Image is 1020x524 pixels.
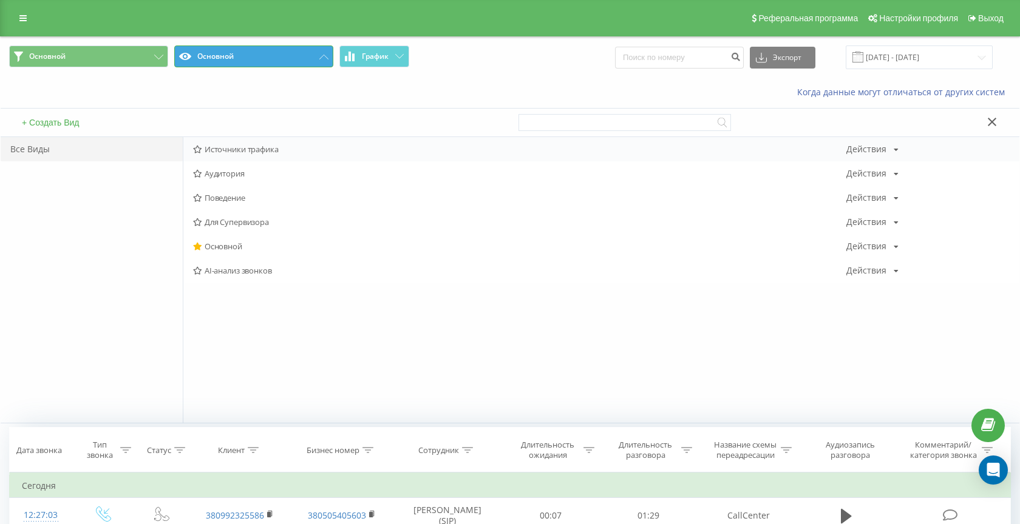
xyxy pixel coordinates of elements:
span: Основной [29,52,66,61]
div: Аудиозапись разговора [811,440,889,460]
div: Действия [846,266,886,275]
div: Open Intercom Messenger [979,455,1008,485]
span: Для Супервизора [193,218,846,226]
div: Действия [846,242,886,250]
span: Аудитория [193,169,846,178]
input: Поиск по номеру [615,47,744,69]
button: Закрыть [984,116,1001,129]
button: Экспорт [750,47,815,69]
a: 380992325586 [206,509,264,521]
span: AI-анализ звонков [193,266,846,275]
span: Настройки профиля [879,13,958,23]
div: Сотрудник [418,445,459,455]
div: Тип звонка [83,440,117,460]
div: Действия [846,145,886,153]
div: Действия [846,169,886,178]
button: Основной [174,45,333,67]
div: Действия [846,193,886,202]
div: Действия [846,218,886,226]
a: Когда данные могут отличаться от других систем [797,86,1011,98]
div: Клиент [218,445,245,455]
button: + Создать Вид [18,117,83,128]
span: Выход [978,13,1004,23]
div: Бизнес номер [307,445,359,455]
button: График [339,45,409,67]
div: Длительность ожидания [515,440,580,460]
span: Поведение [193,193,846,202]
span: Источники трафика [193,145,846,153]
a: 380505405603 [308,509,366,521]
div: Дата звонка [16,445,62,455]
div: Комментарий/категория звонка [908,440,979,460]
div: Статус [147,445,171,455]
div: Все Виды [1,137,183,161]
div: Длительность разговора [613,440,678,460]
span: График [362,52,389,61]
span: Основной [193,242,846,250]
button: Основной [9,45,168,67]
td: Сегодня [10,474,1011,498]
span: Реферальная программа [758,13,858,23]
div: Название схемы переадресации [713,440,778,460]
